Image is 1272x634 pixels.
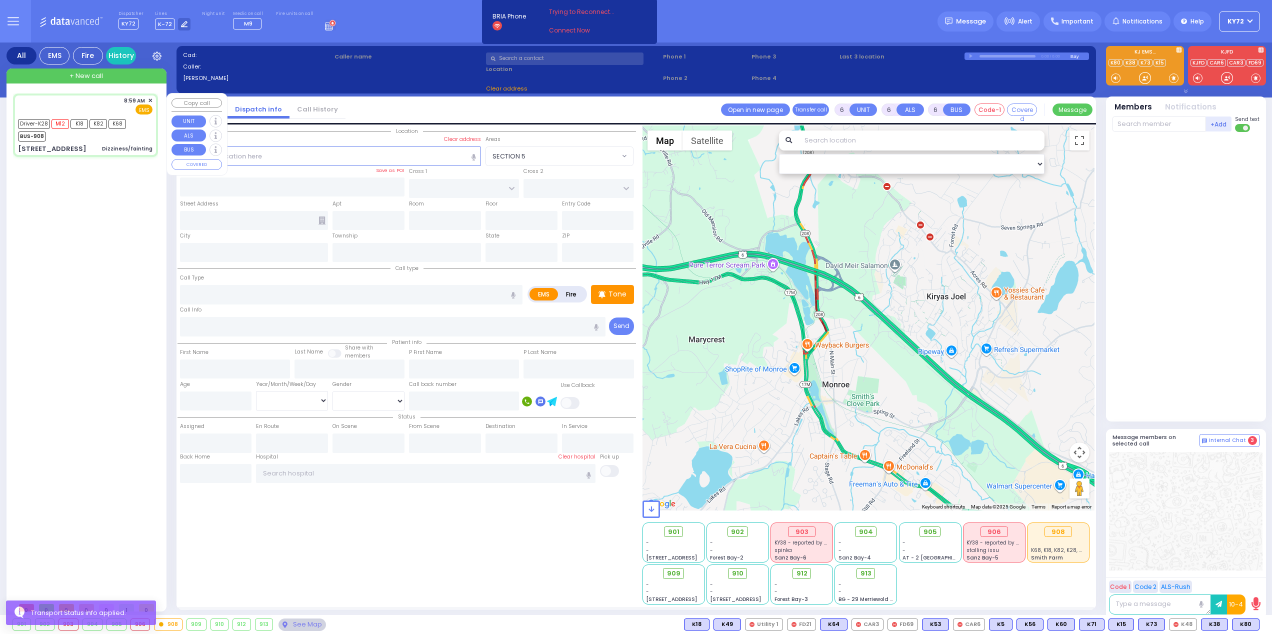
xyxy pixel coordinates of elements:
span: SECTION 5 [486,147,619,165]
a: Open in new page [721,103,790,116]
input: Search location [798,130,1045,150]
label: Clear address [444,135,481,143]
span: Important [1061,17,1093,26]
label: Cross 1 [409,167,427,175]
span: AT - 2 [GEOGRAPHIC_DATA] [902,554,976,561]
div: K73 [1138,618,1165,630]
span: 8:59 AM [124,97,145,104]
span: Internal Chat [1209,437,1246,444]
span: Phone 3 [751,52,836,61]
span: - [838,539,841,546]
label: Lines [155,11,191,17]
button: 10-4 [1227,594,1245,614]
button: Covered [1007,103,1037,116]
label: Save as POI [376,167,404,174]
div: Bay [1070,52,1089,60]
span: ✕ [148,96,152,105]
a: Dispatch info [227,104,289,114]
img: red-radio-icon.svg [856,622,861,627]
h5: Message members on selected call [1112,434,1199,447]
div: BLS [1138,618,1165,630]
span: 901 [668,527,679,537]
span: spinka [774,546,792,554]
span: Send text [1235,115,1259,123]
span: Location [391,127,423,135]
div: K80 [1232,618,1259,630]
label: Hospital [256,453,278,461]
label: Assigned [180,422,204,430]
div: BLS [820,618,847,630]
div: 903 [788,526,815,537]
button: Internal Chat 3 [1199,434,1259,447]
div: BLS [684,618,709,630]
div: Utility 1 [745,618,783,630]
label: Township [332,232,357,240]
span: 3 [1248,436,1257,445]
input: Search location here [180,146,481,165]
img: red-radio-icon.svg [791,622,796,627]
label: Call Info [180,306,201,314]
label: City [180,232,190,240]
label: Floor [485,200,497,208]
label: First Name [180,348,208,356]
a: K80 [1108,59,1122,66]
span: Sanz Bay-5 [966,554,998,561]
img: red-radio-icon.svg [1173,622,1178,627]
span: - [902,539,905,546]
span: Clear address [486,84,527,92]
label: In Service [562,422,587,430]
span: Driver-K28 [18,119,50,129]
button: BUS [171,144,206,156]
div: BLS [1108,618,1134,630]
label: Cross 2 [523,167,543,175]
span: 910 [732,568,743,578]
span: Phone 1 [663,52,748,61]
div: [STREET_ADDRESS] [18,144,86,154]
span: SECTION 5 [485,146,634,165]
span: - [646,580,649,588]
label: En Route [256,422,279,430]
div: BLS [1016,618,1043,630]
a: Connect Now [549,26,628,35]
button: KY72 [1219,11,1259,31]
div: FD69 [887,618,918,630]
span: 905 [923,527,937,537]
span: + New call [69,71,103,81]
span: K82 [89,119,107,129]
label: Room [409,200,424,208]
span: - [710,539,713,546]
div: CAR6 [953,618,985,630]
button: BUS [943,103,970,116]
span: Call type [390,264,423,272]
div: 910 [211,619,228,630]
span: M12 [51,119,69,129]
span: Phone 2 [663,74,748,82]
div: 913 [255,619,273,630]
label: Last 3 location [839,52,964,61]
a: FD69 [1246,59,1263,66]
a: CAR3 [1227,59,1245,66]
div: BLS [922,618,949,630]
span: BG - 29 Merriewold S. [838,595,894,603]
button: Map camera controls [1069,442,1089,462]
div: See map [278,618,325,631]
img: red-radio-icon.svg [892,622,897,627]
a: K73 [1138,59,1152,66]
span: - [838,580,841,588]
span: - [838,588,841,595]
div: BLS [1232,618,1259,630]
div: Dizziness/fainting [102,145,152,152]
span: - [902,546,905,554]
span: Patient info [387,338,426,346]
button: Message [1052,103,1092,116]
button: ALS-Rush [1159,580,1192,593]
a: K38 [1123,59,1137,66]
span: Status [393,413,420,420]
span: - [646,588,649,595]
label: [PERSON_NAME] [183,74,331,82]
button: UNIT [849,103,877,116]
label: Age [180,380,190,388]
div: K5 [989,618,1012,630]
span: Phone 4 [751,74,836,82]
button: COVERED [171,159,222,170]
